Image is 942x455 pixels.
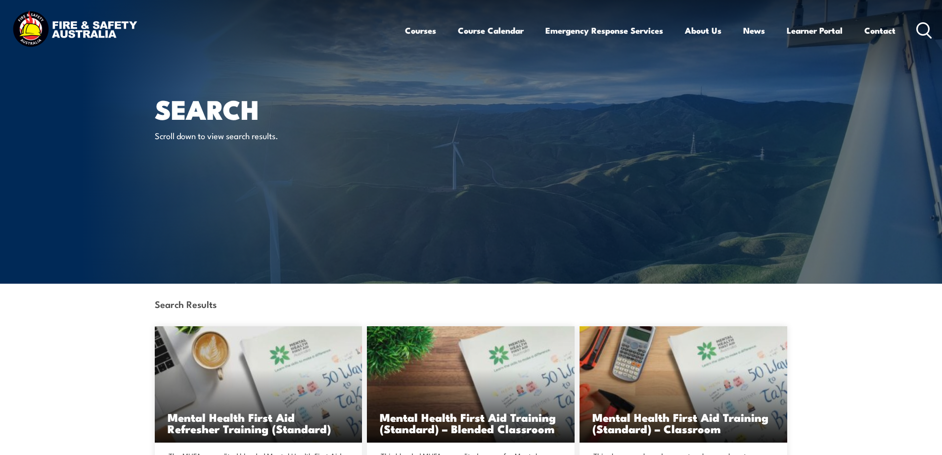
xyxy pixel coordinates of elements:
[743,17,765,44] a: News
[405,17,436,44] a: Courses
[155,326,362,443] a: Mental Health First Aid Refresher Training (Standard)
[380,411,562,434] h3: Mental Health First Aid Training (Standard) – Blended Classroom
[155,297,217,310] strong: Search Results
[580,326,787,443] img: Mental Health First Aid Training (Standard) – Classroom
[592,411,774,434] h3: Mental Health First Aid Training (Standard) – Classroom
[787,17,843,44] a: Learner Portal
[458,17,524,44] a: Course Calendar
[155,130,335,141] p: Scroll down to view search results.
[367,326,575,443] img: Mental Health First Aid Training (Standard) – Blended Classroom
[864,17,896,44] a: Contact
[545,17,663,44] a: Emergency Response Services
[155,326,362,443] img: Mental Health First Aid Refresher (Standard) TRAINING (1)
[168,411,350,434] h3: Mental Health First Aid Refresher Training (Standard)
[685,17,721,44] a: About Us
[155,97,399,120] h1: Search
